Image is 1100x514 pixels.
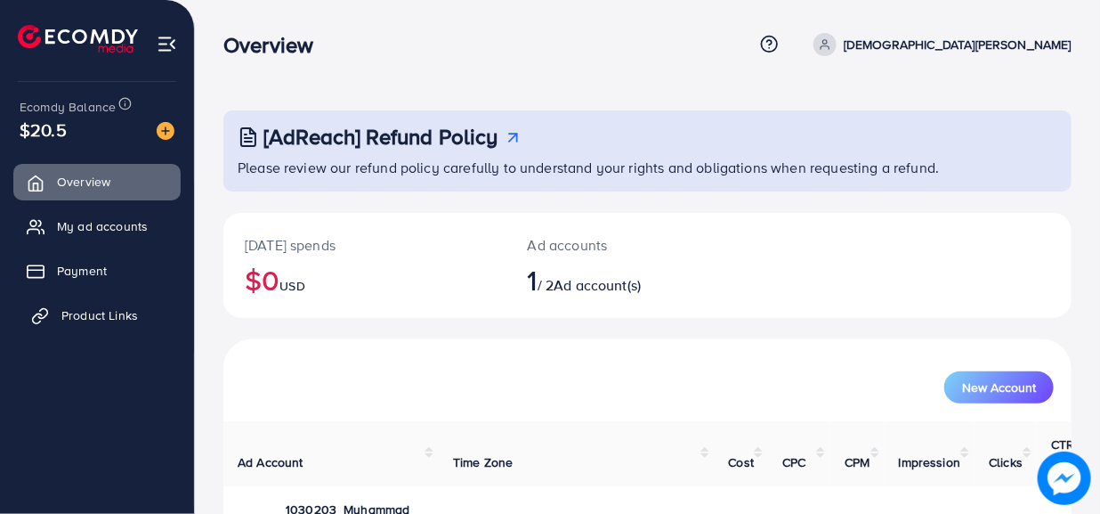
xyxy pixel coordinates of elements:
span: Clicks [989,453,1023,471]
img: image [1038,452,1091,505]
span: My ad accounts [57,217,148,235]
img: menu [157,34,177,54]
p: [DEMOGRAPHIC_DATA][PERSON_NAME] [844,34,1072,55]
span: New Account [962,381,1036,394]
a: Product Links [13,298,181,333]
span: Impression [899,453,961,471]
span: Ecomdy Balance [20,98,116,116]
span: Ad Account [238,453,303,471]
h2: $0 [245,263,485,297]
p: Please review our refund policy carefully to understand your rights and obligations when requesti... [238,157,1061,178]
img: image [157,122,174,140]
span: Overview [57,173,110,191]
span: Cost [729,453,755,471]
a: [DEMOGRAPHIC_DATA][PERSON_NAME] [806,33,1072,56]
span: 1 [528,259,538,300]
a: Overview [13,164,181,200]
p: [DATE] spends [245,234,485,256]
h2: / 2 [528,263,697,297]
h3: [AdReach] Refund Policy [263,124,498,150]
a: Payment [13,253,181,289]
span: $20.5 [20,117,67,143]
button: New Account [944,371,1054,404]
span: Payment [57,262,107,280]
span: CPC [782,453,805,471]
span: Product Links [61,306,138,324]
img: logo [18,25,138,53]
a: My ad accounts [13,208,181,244]
span: CPM [845,453,869,471]
p: Ad accounts [528,234,697,256]
h3: Overview [223,32,328,58]
span: Time Zone [453,453,513,471]
span: USD [279,277,304,295]
span: CTR (%) [1051,436,1074,471]
span: Ad account(s) [554,275,641,295]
